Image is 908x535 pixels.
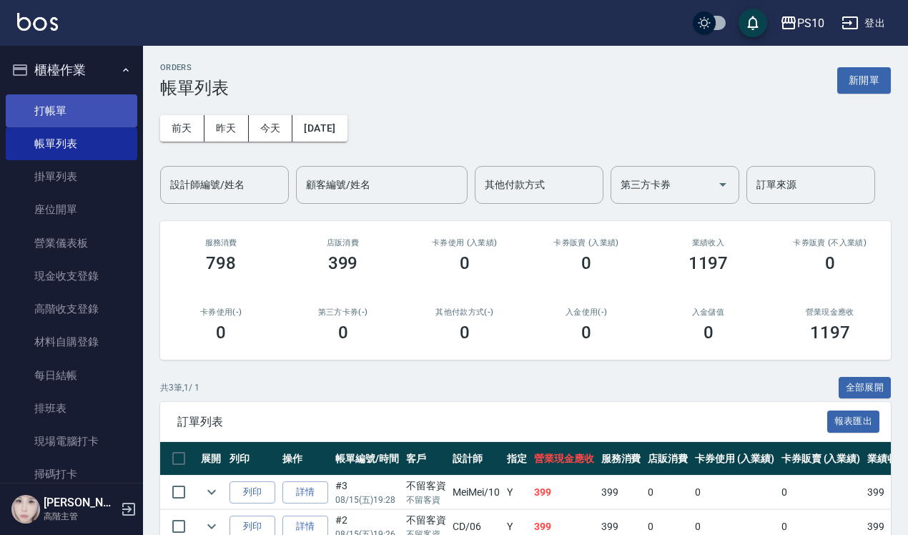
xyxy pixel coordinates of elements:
a: 每日結帳 [6,359,137,392]
h3: 399 [328,253,358,273]
a: 掃碼打卡 [6,458,137,491]
button: 全部展開 [839,377,892,399]
button: 新開單 [837,67,891,94]
th: 展開 [197,442,226,476]
a: 打帳單 [6,94,137,127]
h2: 其他付款方式(-) [421,308,508,317]
p: 共 3 筆, 1 / 1 [160,381,199,394]
img: Logo [17,13,58,31]
h2: 卡券使用 (入業績) [421,238,508,247]
button: 昨天 [204,115,249,142]
button: 今天 [249,115,293,142]
h3: 0 [704,323,714,343]
td: 399 [598,476,645,509]
a: 現金收支登錄 [6,260,137,293]
th: 帳單編號/時間 [332,442,403,476]
h3: 帳單列表 [160,78,229,98]
button: [DATE] [292,115,347,142]
a: 材料自購登錄 [6,325,137,358]
h2: 卡券使用(-) [177,308,265,317]
td: #3 [332,476,403,509]
a: 帳單列表 [6,127,137,160]
a: 座位開單 [6,193,137,226]
button: expand row [201,481,222,503]
h2: 卡券販賣 (入業績) [543,238,630,247]
h3: 0 [581,323,591,343]
th: 設計師 [449,442,503,476]
h2: 業績收入 [664,238,751,247]
h3: 0 [825,253,835,273]
span: 訂單列表 [177,415,827,429]
h3: 服務消費 [177,238,265,247]
th: 列印 [226,442,279,476]
button: Open [711,173,734,196]
button: 列印 [230,481,275,504]
h2: 卡券販賣 (不入業績) [786,238,874,247]
button: 報表匯出 [827,411,880,433]
td: 0 [691,476,778,509]
th: 客戶 [403,442,450,476]
th: 卡券販賣 (入業績) [778,442,864,476]
h3: 0 [581,253,591,273]
h3: 0 [460,253,470,273]
button: 櫃檯作業 [6,51,137,89]
button: 前天 [160,115,204,142]
button: 登出 [836,10,891,36]
p: 不留客資 [406,494,446,506]
th: 服務消費 [598,442,645,476]
a: 營業儀表板 [6,227,137,260]
th: 卡券使用 (入業績) [691,442,778,476]
div: 不留客資 [406,513,446,528]
button: PS10 [774,9,830,38]
a: 詳情 [282,481,328,504]
th: 店販消費 [644,442,691,476]
td: 0 [644,476,691,509]
td: 399 [531,476,598,509]
h5: [PERSON_NAME] [44,496,117,510]
th: 營業現金應收 [531,442,598,476]
h2: 第三方卡券(-) [299,308,386,317]
h3: 798 [206,253,236,273]
a: 排班表 [6,392,137,425]
a: 報表匯出 [827,414,880,428]
h3: 1197 [810,323,850,343]
h3: 0 [338,323,348,343]
div: PS10 [797,14,824,32]
button: save [739,9,767,37]
th: 指定 [503,442,531,476]
h2: 店販消費 [299,238,386,247]
td: Y [503,476,531,509]
h3: 1197 [689,253,729,273]
h3: 0 [460,323,470,343]
a: 新開單 [837,73,891,87]
h3: 0 [216,323,226,343]
h2: 入金儲值 [664,308,751,317]
a: 現場電腦打卡 [6,425,137,458]
p: 高階主管 [44,510,117,523]
p: 08/15 (五) 19:28 [335,494,399,506]
img: Person [11,495,40,524]
a: 掛單列表 [6,160,137,193]
h2: ORDERS [160,63,229,72]
td: 0 [778,476,864,509]
div: 不留客資 [406,478,446,494]
td: MeiMei /10 [449,476,503,509]
th: 操作 [279,442,332,476]
a: 高階收支登錄 [6,293,137,325]
h2: 入金使用(-) [543,308,630,317]
h2: 營業現金應收 [786,308,874,317]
